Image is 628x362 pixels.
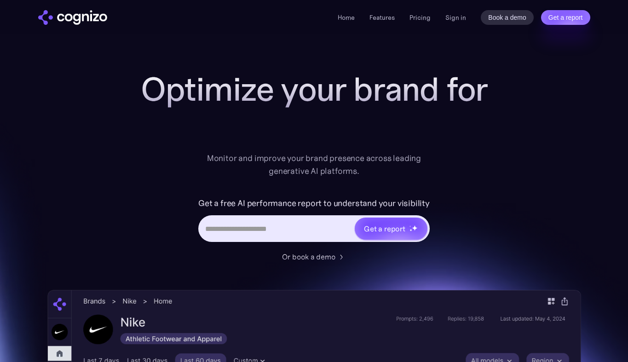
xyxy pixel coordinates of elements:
label: Get a free AI performance report to understand your visibility [198,196,430,211]
div: Or book a demo [282,251,335,262]
a: Home [338,13,355,22]
div: Get a report [364,223,405,234]
img: star [409,229,413,232]
a: Book a demo [481,10,534,25]
form: Hero URL Input Form [198,196,430,247]
a: Get a report [541,10,590,25]
a: home [38,10,107,25]
a: Pricing [409,13,431,22]
h1: Optimize your brand for [130,71,498,108]
img: star [409,225,411,227]
img: cognizo logo [38,10,107,25]
img: star [412,225,418,231]
a: Features [369,13,395,22]
div: Monitor and improve your brand presence across leading generative AI platforms. [201,152,427,178]
a: Get a reportstarstarstar [354,217,428,241]
a: Or book a demo [282,251,346,262]
a: Sign in [445,12,466,23]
